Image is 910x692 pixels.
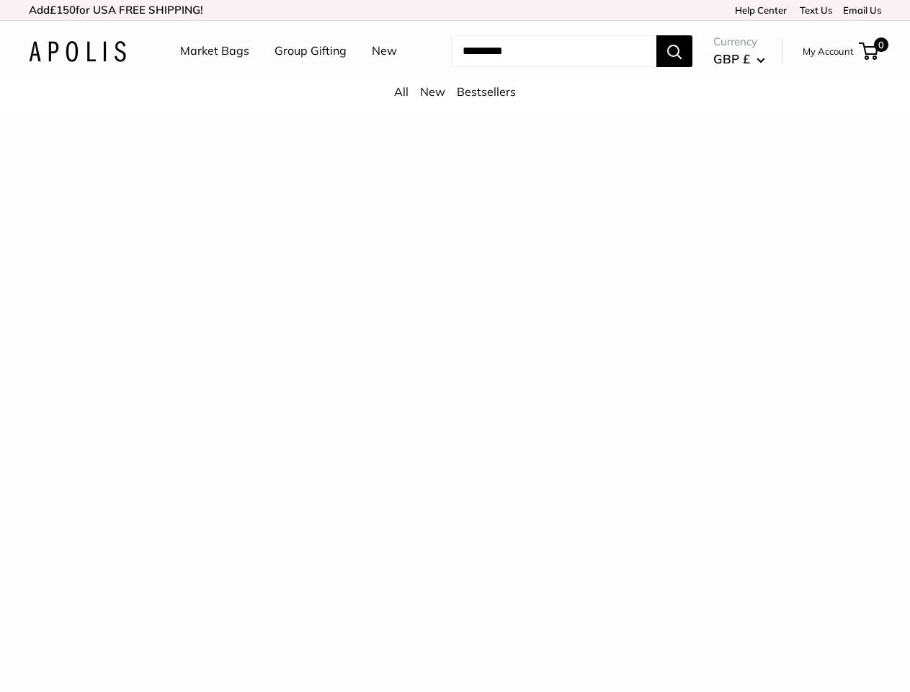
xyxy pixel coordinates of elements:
[420,84,445,99] a: New
[713,51,750,66] span: GBP £
[656,35,692,67] button: Search
[843,4,881,16] a: Email Us
[50,3,76,17] span: £150
[29,41,126,62] img: Apolis
[713,32,765,52] span: Currency
[803,43,854,60] a: My Account
[457,84,516,99] a: Bestsellers
[800,4,832,16] a: Text Us
[372,40,397,62] a: New
[275,40,347,62] a: Group Gifting
[713,48,765,71] button: GBP £
[180,40,249,62] a: Market Bags
[735,4,787,16] a: Help Center
[451,35,656,67] input: Search...
[394,84,409,99] a: All
[874,37,888,52] span: 0
[860,43,878,60] a: 0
